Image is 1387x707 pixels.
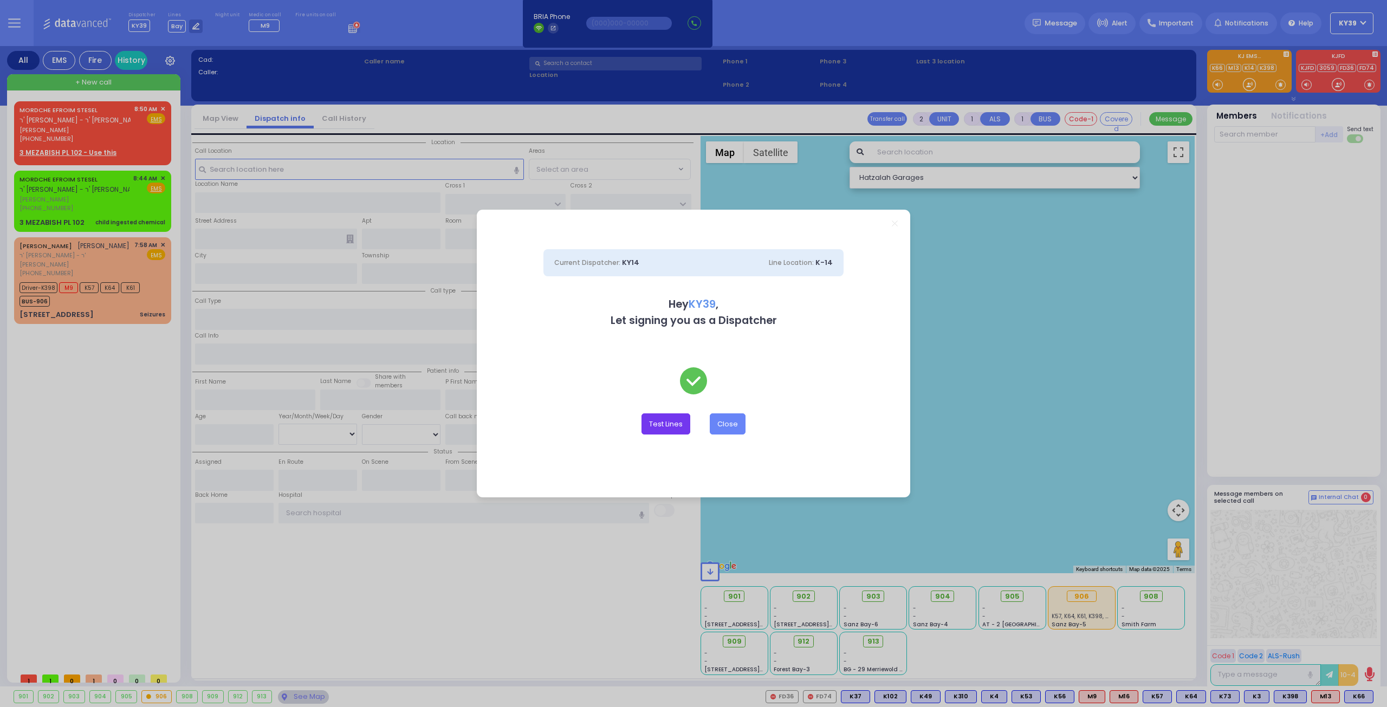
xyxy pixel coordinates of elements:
a: Close [892,220,898,226]
img: check-green.svg [680,367,707,394]
span: Line Location: [769,258,814,267]
b: Let signing you as a Dispatcher [611,313,777,328]
button: Close [710,413,746,434]
span: Current Dispatcher: [554,258,620,267]
b: Hey , [669,297,718,312]
span: KY14 [622,257,639,268]
span: KY39 [689,297,716,312]
span: K-14 [815,257,833,268]
button: Test Lines [641,413,690,434]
